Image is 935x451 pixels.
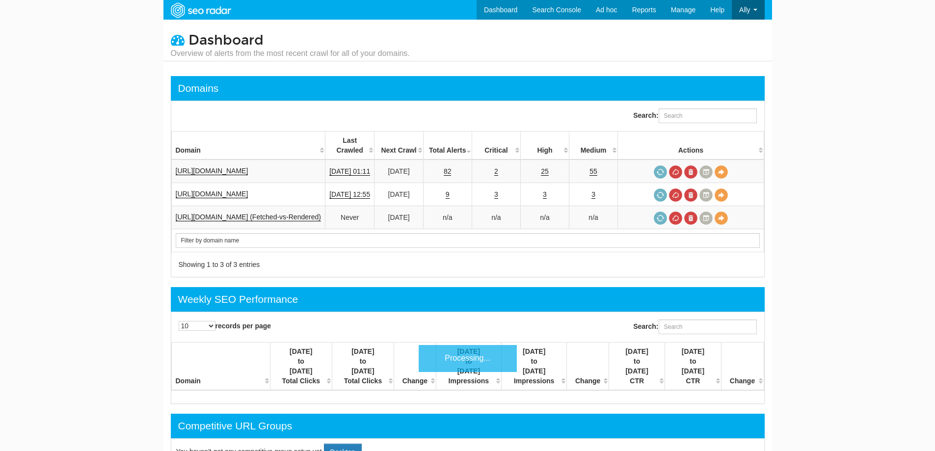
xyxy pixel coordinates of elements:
[436,343,501,391] th: [DATE] to [DATE] Impressions
[591,190,595,199] a: 3
[684,188,697,202] a: Delete most recent audit
[472,206,520,229] td: n/a
[671,6,696,14] span: Manage
[715,188,728,202] a: View Domain Overview
[419,345,517,372] div: Processing...
[699,165,713,179] a: Crawl History
[329,190,370,199] a: [DATE] 12:55
[659,108,757,123] input: Search:
[179,321,215,331] select: records per page
[374,159,423,183] td: [DATE]
[167,1,235,19] img: SEORadar
[178,81,219,96] div: Domains
[171,33,185,47] i: 
[710,6,724,14] span: Help
[446,190,450,199] a: 9
[589,167,597,176] a: 55
[659,319,757,334] input: Search:
[669,188,682,202] a: Cancel in-progress audit
[669,165,682,179] a: Cancel in-progress audit
[176,190,248,198] a: [URL][DOMAIN_NAME]
[171,343,270,391] th: Domain
[494,167,498,176] a: 2
[654,212,667,225] a: Request a crawl
[171,132,325,160] th: Domain: activate to sort column ascending
[178,292,298,307] div: Weekly SEO Performance
[374,132,423,160] th: Next Crawl: activate to sort column descending
[332,343,394,391] th: [DATE] to [DATE] Total Clicks
[618,132,764,160] th: Actions: activate to sort column ascending
[179,260,455,269] div: Showing 1 to 3 of 3 entries
[715,212,728,225] a: View Domain Overview
[665,343,721,391] th: [DATE] to [DATE] CTR
[444,167,452,176] a: 82
[654,188,667,202] a: Request a crawl
[176,233,760,248] input: Search
[596,6,617,14] span: Ad hoc
[569,206,618,229] td: n/a
[699,212,713,225] a: Crawl History
[188,32,264,49] span: Dashboard
[521,206,569,229] td: n/a
[684,165,697,179] a: Delete most recent audit
[178,419,293,433] div: Competitive URL Groups
[721,343,764,391] th: Change
[669,212,682,225] a: Cancel in-progress audit
[567,343,609,391] th: Change
[699,188,713,202] a: Crawl History
[171,48,410,59] small: Overview of alerts from the most recent crawl for all of your domains.
[502,343,567,391] th: [DATE] to [DATE] Impressions
[739,6,750,14] span: Ally
[374,206,423,229] td: [DATE]
[329,167,370,176] a: [DATE] 01:11
[715,165,728,179] a: View Domain Overview
[423,206,472,229] td: n/a
[543,190,547,199] a: 3
[541,167,549,176] a: 25
[325,206,374,229] td: Never
[569,132,618,160] th: Medium: activate to sort column descending
[176,213,321,221] a: [URL][DOMAIN_NAME] (Fetched-vs-Rendered)
[394,343,436,391] th: Change
[632,6,656,14] span: Reports
[654,165,667,179] a: Request a crawl
[176,167,248,175] a: [URL][DOMAIN_NAME]
[325,132,374,160] th: Last Crawled: activate to sort column descending
[423,132,472,160] th: Total Alerts: activate to sort column ascending
[179,321,271,331] label: records per page
[472,132,520,160] th: Critical: activate to sort column descending
[633,108,756,123] label: Search:
[270,343,332,391] th: [DATE] to [DATE] Total Clicks
[532,6,581,14] span: Search Console
[609,343,665,391] th: [DATE] to [DATE] CTR
[521,132,569,160] th: High: activate to sort column descending
[684,212,697,225] a: Delete most recent audit
[374,183,423,206] td: [DATE]
[633,319,756,334] label: Search:
[494,190,498,199] a: 3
